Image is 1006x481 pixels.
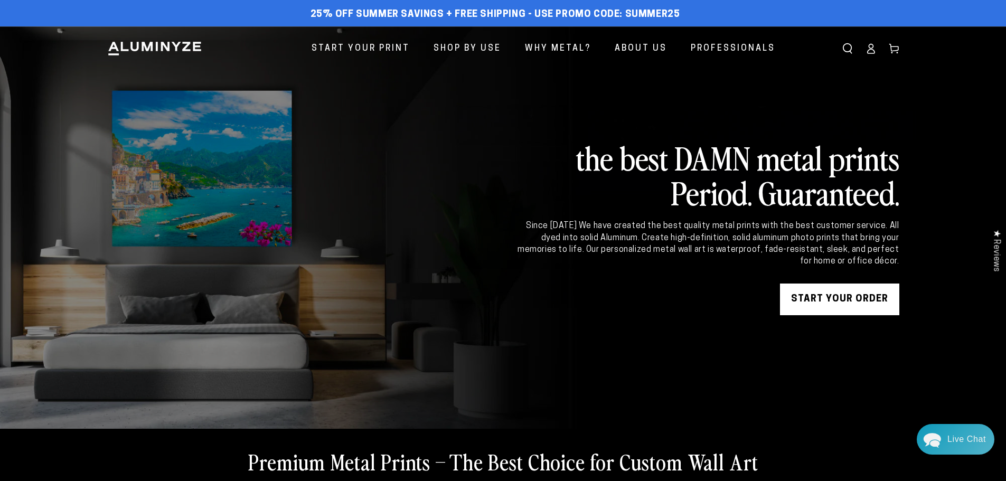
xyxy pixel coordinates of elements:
[607,35,675,63] a: About Us
[525,41,591,56] span: Why Metal?
[917,424,994,455] div: Chat widget toggle
[304,35,418,63] a: Start Your Print
[248,448,758,475] h2: Premium Metal Prints – The Best Choice for Custom Wall Art
[107,41,202,56] img: Aluminyze
[947,424,986,455] div: Contact Us Directly
[434,41,501,56] span: Shop By Use
[683,35,783,63] a: Professionals
[780,284,899,315] a: START YOUR Order
[312,41,410,56] span: Start Your Print
[426,35,509,63] a: Shop By Use
[691,41,775,56] span: Professionals
[836,37,859,60] summary: Search our site
[516,220,899,268] div: Since [DATE] We have created the best quality metal prints with the best customer service. All dy...
[986,221,1006,280] div: Click to open Judge.me floating reviews tab
[311,9,680,21] span: 25% off Summer Savings + Free Shipping - Use Promo Code: SUMMER25
[517,35,599,63] a: Why Metal?
[615,41,667,56] span: About Us
[516,140,899,210] h2: the best DAMN metal prints Period. Guaranteed.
